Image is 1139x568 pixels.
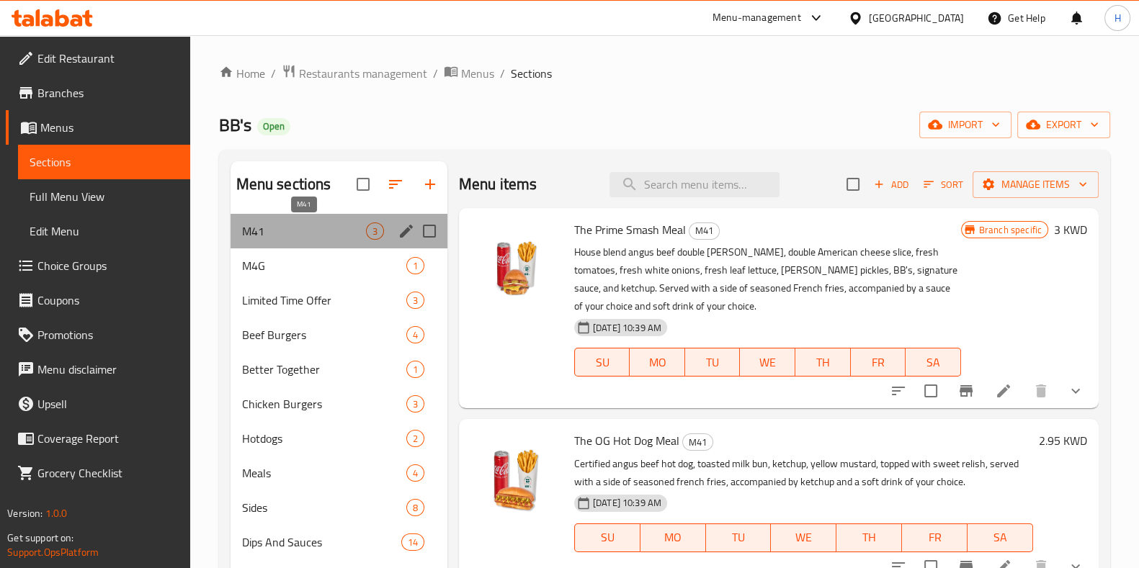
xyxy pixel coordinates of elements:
span: Branches [37,84,179,102]
input: search [609,172,780,197]
span: FR [857,352,901,373]
span: 1 [407,259,424,273]
h2: Menu sections [236,173,331,195]
span: Manage items [984,176,1087,194]
span: 8 [407,501,424,515]
a: Coupons [6,283,190,317]
button: import [919,112,1011,138]
a: Edit menu item [995,382,1012,400]
span: Add [872,176,911,193]
span: Choice Groups [37,257,179,274]
div: Menu-management [713,9,801,27]
button: WE [740,348,795,377]
span: Better Together [242,361,406,378]
span: TU [691,352,735,373]
span: Sort sections [378,167,413,202]
svg: Show Choices [1067,382,1084,400]
button: Add section [413,167,447,202]
span: SU [581,352,624,373]
a: Coverage Report [6,421,190,456]
div: items [406,326,424,343]
a: Menus [6,110,190,145]
div: Limited Time Offer3 [231,283,447,317]
div: Open [257,118,290,135]
a: Upsell [6,387,190,421]
span: Grocery Checklist [37,464,179,482]
button: Branch-specific-item [949,374,983,408]
div: items [406,430,424,447]
div: items [406,499,424,516]
span: TH [842,527,896,548]
span: SU [581,527,635,548]
button: sort-choices [881,374,916,408]
span: Version: [7,504,43,523]
a: Choice Groups [6,248,190,283]
span: Get support on: [7,528,73,547]
span: Limited Time Offer [242,292,406,309]
span: WE [777,527,831,548]
li: / [500,65,505,82]
div: Beef Burgers [242,326,406,343]
button: export [1017,112,1110,138]
div: items [406,395,424,413]
div: Better Together1 [231,352,447,387]
button: SA [968,523,1033,552]
span: WE [746,352,790,373]
button: FR [851,348,906,377]
span: Coverage Report [37,430,179,447]
li: / [433,65,438,82]
button: MO [630,348,685,377]
div: M4G [242,257,406,274]
span: Coupons [37,292,179,309]
div: Hotdogs2 [231,421,447,456]
div: Sides8 [231,490,447,525]
button: TH [795,348,851,377]
li: / [271,65,276,82]
span: MO [635,352,679,373]
nav: breadcrumb [219,64,1110,83]
h6: 3 KWD [1054,220,1087,240]
span: 1 [407,363,424,377]
span: Upsell [37,395,179,413]
span: The OG Hot Dog Meal [574,430,679,451]
span: BB's [219,109,251,141]
div: M4G1 [231,248,447,283]
span: 3 [407,397,424,411]
span: H [1114,10,1120,26]
div: Sides [242,499,406,516]
span: M41 [242,222,366,240]
button: TH [836,523,902,552]
span: [DATE] 10:39 AM [587,496,667,510]
span: 2 [407,432,424,446]
span: Chicken Burgers [242,395,406,413]
a: Menu disclaimer [6,352,190,387]
span: FR [908,527,962,548]
span: Open [257,120,290,132]
a: Edit Menu [18,214,190,248]
span: TH [801,352,845,373]
div: Meals [242,464,406,482]
div: Chicken Burgers3 [231,387,447,421]
a: Support.OpsPlatform [7,543,99,562]
button: Sort [920,173,967,196]
button: delete [1024,374,1058,408]
div: Beef Burgers4 [231,317,447,352]
div: items [406,464,424,482]
button: show more [1058,374,1093,408]
span: MO [646,527,700,548]
span: 14 [402,536,424,549]
div: M41 [689,222,720,240]
a: Edit Restaurant [6,41,190,76]
span: [DATE] 10:39 AM [587,321,667,335]
button: Manage items [973,171,1099,198]
button: SA [906,348,961,377]
span: Sections [511,65,552,82]
h2: Menu items [459,173,537,195]
div: items [401,533,424,551]
button: FR [902,523,968,552]
span: Add item [868,173,914,196]
span: Select section [838,169,868,199]
span: 1.0.0 [45,504,67,523]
